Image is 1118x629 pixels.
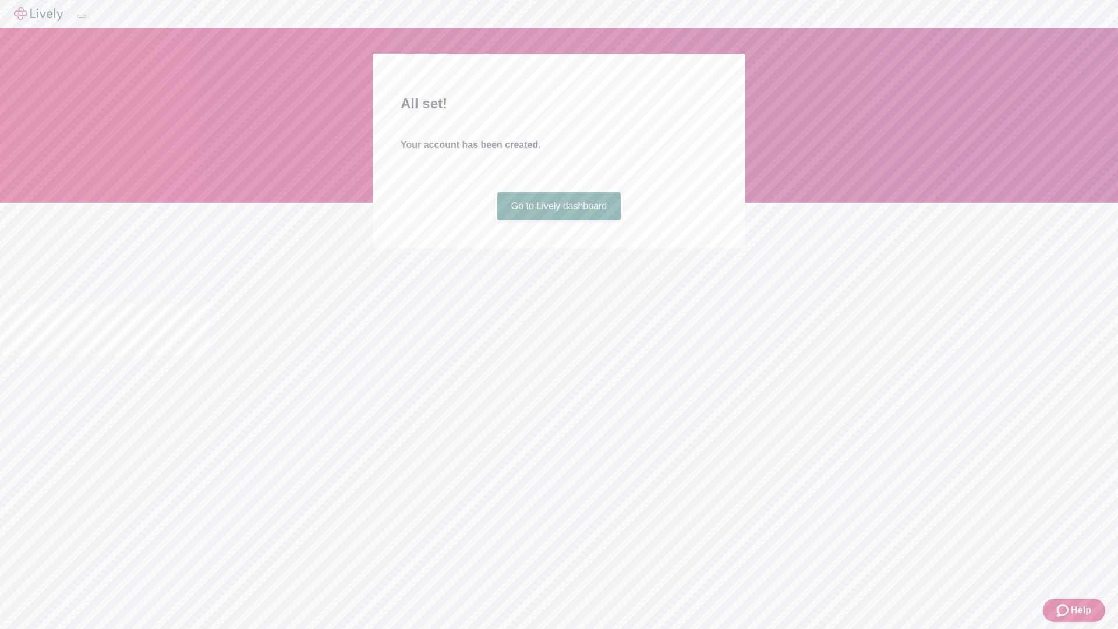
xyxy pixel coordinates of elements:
[401,93,717,114] h2: All set!
[1071,603,1091,617] span: Help
[1043,599,1105,622] button: Zendesk support iconHelp
[401,138,717,152] h4: Your account has been created.
[14,7,63,21] img: Lively
[1057,603,1071,617] svg: Zendesk support icon
[77,15,86,18] button: Log out
[497,192,621,220] a: Go to Lively dashboard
